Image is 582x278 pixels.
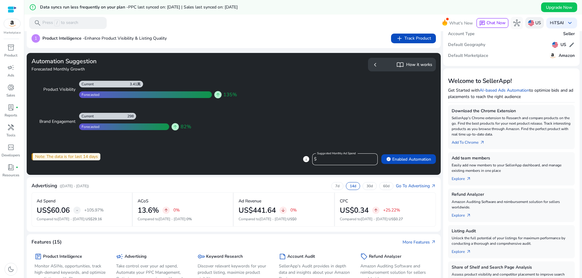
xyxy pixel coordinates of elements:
img: amazon.svg [549,52,556,59]
b: Product Intelligence - [42,35,85,41]
span: arrow_upward [373,208,378,213]
span: verified [386,157,391,162]
span: arrow_upward [164,208,169,213]
h4: Forecasted Monthly Growth [32,66,231,72]
p: 0% [290,208,297,212]
h5: Refund Analyzer [452,192,571,197]
img: us.svg [528,20,534,26]
p: Tools [6,132,15,138]
div: 3.41萬 [130,82,143,87]
h3: Automation Suggestion [32,58,231,65]
h5: Listing Audit [452,229,571,234]
p: Press to search [42,20,78,26]
h5: Amazon [559,53,575,58]
p: CPC [340,198,348,204]
span: arrow_outward [466,176,471,181]
p: Compared to : [138,216,228,222]
p: Reports [5,113,17,118]
p: Hi [550,21,564,25]
span: edit [569,42,575,48]
a: Explorearrow_outward [452,173,476,182]
button: Upgrade Now [541,2,577,12]
span: summarize [279,253,286,260]
span: US$0.27 [389,217,403,221]
span: campaign [116,253,123,260]
h5: Product Intelligence [43,254,82,259]
p: 1 [32,34,40,43]
a: Go To Advertisingarrow_outward [396,183,436,189]
p: Get Started with to optimize bids and ad placements to reach the right audience [448,87,575,100]
span: code_blocks [7,144,15,151]
span: import_contacts [396,61,404,68]
span: book_4 [7,164,15,171]
span: fiber_manual_record [16,166,18,168]
span: info [303,155,310,163]
p: 0% [173,208,180,212]
div: Current [79,82,94,87]
p: 7d [335,184,339,188]
p: +105.97% [84,208,104,212]
p: Easily add new members to your SellerApp dashboard, and manage existing members in one place [452,162,571,173]
p: Amazon Auditing Software and reimbursement solution for sellers worldwide. [452,199,571,210]
span: $ [314,156,316,162]
div: Note: The data is for last 14 days [32,153,100,160]
div: Forecasted [79,124,99,129]
span: dark_mode [7,266,15,273]
div: Current [79,114,94,119]
h5: Account Audit [287,254,315,259]
img: amazon.svg [4,19,20,28]
p: ([DATE] - [DATE]) [60,183,89,189]
span: US$0 [287,217,296,221]
h3: Welcome to SellerApp! [448,77,575,85]
span: lab_profile [7,104,15,111]
div: Product Visibility [36,87,75,93]
span: campaign [7,64,15,71]
b: TSAI [554,20,564,26]
span: arrow_outward [480,140,485,145]
p: US [535,18,541,28]
span: arrow_downward [281,208,286,213]
span: arrow_outward [431,240,436,244]
p: Developers [2,152,20,158]
p: ACoS [138,198,149,204]
h2: 13.6% [138,206,159,215]
span: 135% [223,91,237,98]
a: AI-based Ads Automation [480,87,529,93]
p: Ads [8,73,14,78]
span: 82% [181,123,191,130]
h5: Keyword Research [206,254,243,259]
span: key [198,253,205,260]
p: +25.22% [383,208,400,212]
p: 30d [366,184,373,188]
span: Upgrade Now [546,4,572,11]
span: search [34,19,41,27]
span: Chat Now [487,20,506,26]
h5: Data syncs run less frequently on your plan - [40,5,238,10]
p: Enhance Product Visibility & Listing Quality [42,35,167,41]
h2: US$60.06 [37,206,70,215]
span: Enabled Automation [386,156,431,162]
p: SellerApp's Chrome extension to Research and compare products on the go. Find the best products f... [452,115,571,137]
h5: Account Type [448,31,475,37]
div: Brand Engagement [36,119,75,125]
span: PPC last synced on: [DATE] | Sales last synced on: [DATE] [128,4,238,10]
h5: Add team members [452,156,571,161]
span: [DATE] - [DATE] [361,217,388,221]
button: verifiedEnabled Automation [381,154,436,164]
span: package [35,253,42,260]
span: sell [360,253,368,260]
span: fiber_manual_record [16,106,18,109]
span: What's New [449,18,473,28]
h5: Refund Analyzer [369,254,401,259]
span: - [76,207,78,214]
h5: Seller [563,31,575,37]
div: Forecasted [79,92,99,97]
p: Product [4,53,17,58]
span: [DATE] - [DATE] [58,217,85,221]
p: Sales [6,93,15,98]
p: 60d [383,184,390,188]
span: Track Product [396,35,431,42]
span: arrow_outward [431,184,436,188]
mat-icon: error_outline [29,4,36,11]
h4: Features (15) [32,239,62,245]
